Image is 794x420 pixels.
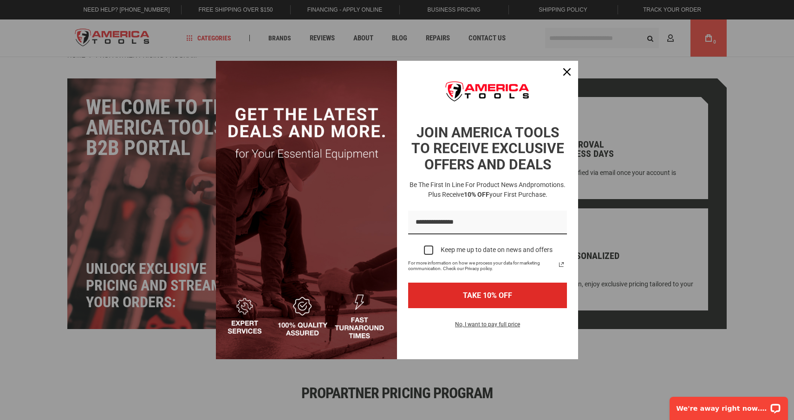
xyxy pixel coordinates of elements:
[408,260,556,271] span: For more information on how we process your data for marketing communication. Check our Privacy p...
[441,246,553,254] div: Keep me up to date on news and offers
[664,391,794,420] iframe: LiveChat chat widget
[411,124,564,173] strong: JOIN AMERICA TOOLS TO RECEIVE EXCLUSIVE OFFERS AND DEALS
[406,180,569,200] h3: Be the first in line for product news and
[448,319,527,335] button: No, I want to pay full price
[556,259,567,270] a: Read our Privacy Policy
[408,283,567,308] button: TAKE 10% OFF
[464,191,489,198] strong: 10% OFF
[556,61,578,83] button: Close
[556,259,567,270] svg: link icon
[408,211,567,234] input: Email field
[563,68,571,76] svg: close icon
